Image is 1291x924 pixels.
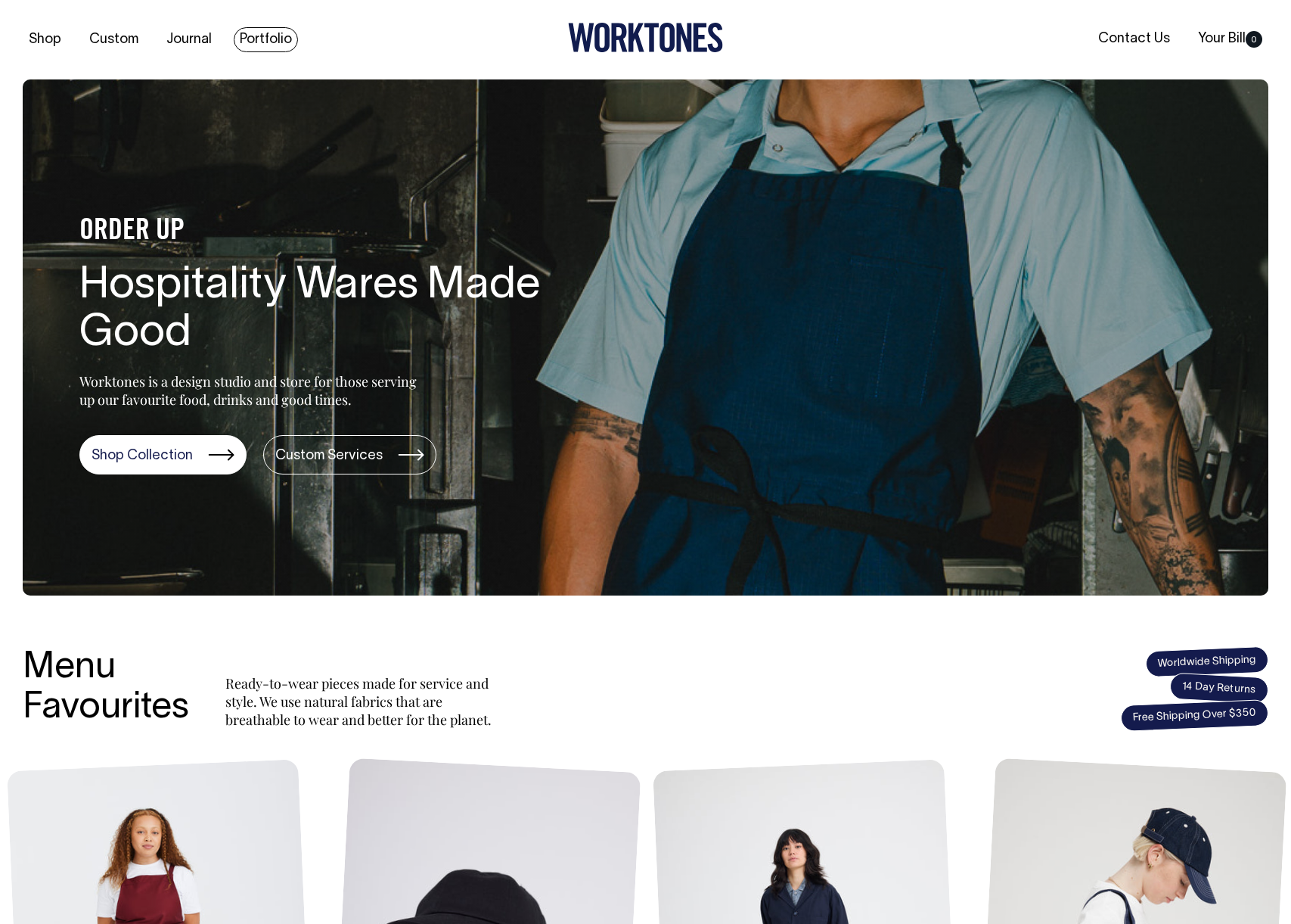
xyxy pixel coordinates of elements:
[23,649,189,729] h3: Menu Favourites
[234,27,298,52] a: Portfolio
[1192,26,1268,51] a: Your Bill0
[225,674,498,729] p: Ready-to-wear pieces made for service and style. We use natural fabrics that are breathable to we...
[160,27,218,52] a: Journal
[79,372,424,409] p: Worktones is a design studio and store for those serving up our favourite food, drinks and good t...
[79,216,563,247] h4: ORDER UP
[1120,699,1268,732] span: Free Shipping Over $350
[23,27,67,52] a: Shop
[79,435,247,474] a: Shop Collection
[1246,31,1262,48] span: 0
[1092,26,1176,51] a: Contact Us
[83,27,144,52] a: Custom
[79,263,563,359] h1: Hospitality Wares Made Good
[1169,673,1269,705] span: 14 Day Returns
[263,435,436,474] a: Custom Services
[1145,646,1268,677] span: Worldwide Shipping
